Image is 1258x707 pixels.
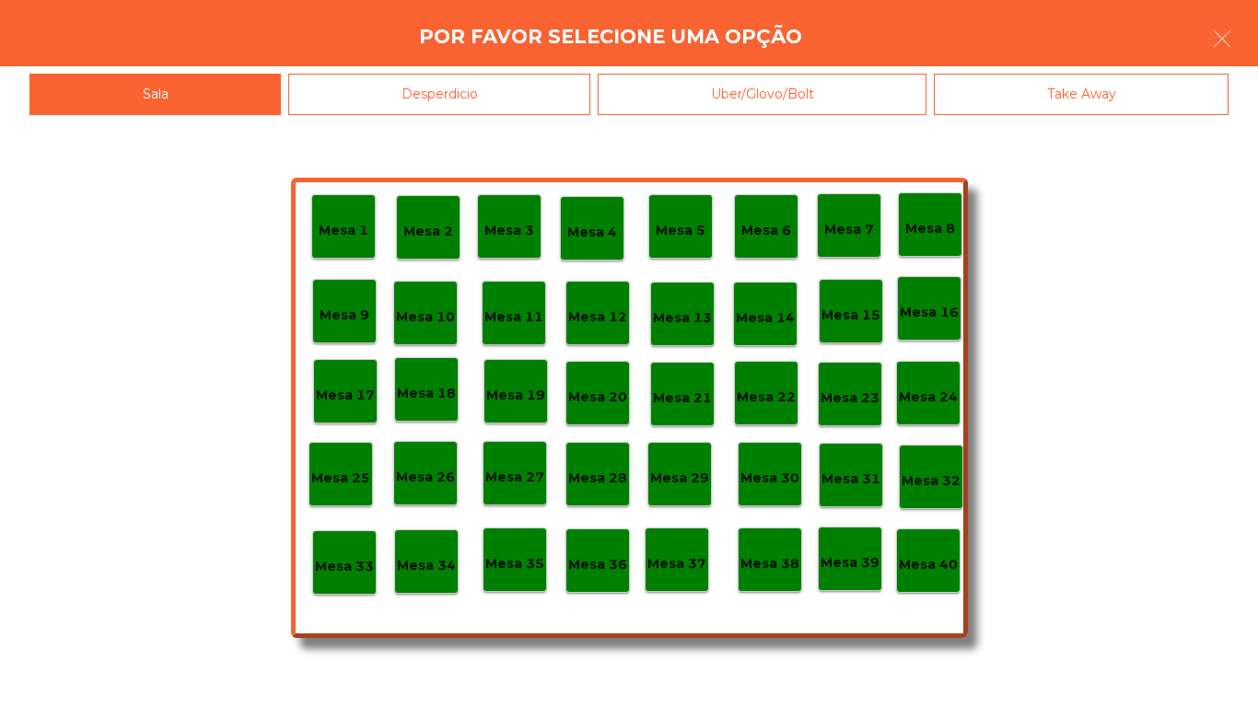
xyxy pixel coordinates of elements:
p: Mesa 28 [568,468,627,489]
p: Mesa 40 [899,554,958,575]
p: Mesa 4 [567,222,617,243]
p: Mesa 15 [821,305,880,326]
h4: Por favor selecione uma opção [419,23,802,51]
p: Mesa 14 [736,307,795,329]
p: Mesa 5 [656,220,705,241]
p: Mesa 24 [899,387,958,408]
p: Mesa 35 [485,553,544,574]
p: Mesa 6 [741,220,791,241]
p: Mesa 12 [568,307,627,328]
p: Mesa 23 [821,388,879,409]
div: Uber/Glovo/Bolt [598,74,926,115]
p: Mesa 38 [740,553,799,574]
p: Mesa 22 [737,387,796,408]
p: Mesa 16 [900,302,959,323]
p: Mesa 30 [740,468,799,489]
p: Mesa 27 [485,467,544,488]
p: Mesa 17 [316,385,375,406]
p: Mesa 21 [653,388,712,409]
div: Take Away [934,74,1229,115]
p: Mesa 2 [403,221,453,242]
p: Mesa 26 [396,467,455,488]
p: Mesa 10 [396,307,455,328]
p: Mesa 9 [320,305,369,326]
p: Mesa 36 [568,554,627,575]
p: Mesa 25 [311,468,370,489]
div: Sala [29,74,281,115]
p: Mesa 32 [902,470,961,492]
p: Mesa 1 [319,220,368,241]
p: Mesa 8 [905,218,955,239]
p: Mesa 39 [821,552,879,574]
p: Mesa 37 [647,553,706,574]
p: Mesa 13 [653,307,712,329]
p: Mesa 31 [821,469,880,490]
p: Mesa 33 [315,556,374,577]
div: Desperdicio [288,74,590,115]
p: Mesa 19 [486,385,545,406]
p: Mesa 20 [568,387,627,408]
p: Mesa 29 [650,468,709,489]
p: Mesa 34 [397,555,456,576]
p: Mesa 18 [397,383,456,404]
p: Mesa 11 [484,307,543,328]
p: Mesa 7 [824,219,874,240]
p: Mesa 3 [484,220,534,241]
